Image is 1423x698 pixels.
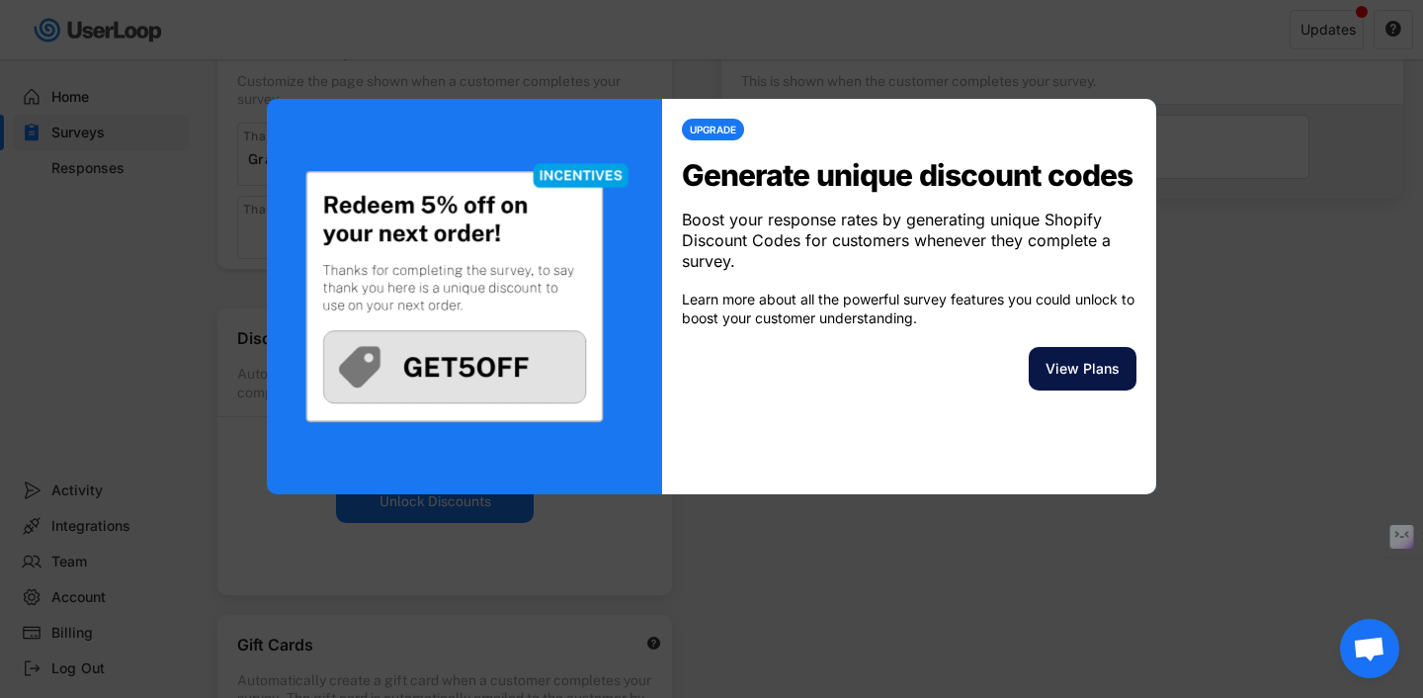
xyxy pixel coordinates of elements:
[682,291,1136,326] div: Learn more about all the powerful survey features you could unlock to boost your customer underst...
[682,160,1136,190] div: Generate unique discount codes
[1029,347,1136,391] button: View Plans
[690,125,736,134] div: UPGRADE
[1340,619,1399,678] a: Chat abierto
[682,210,1136,271] div: Boost your response rates by generating unique Shopify Discount Codes for customers whenever they...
